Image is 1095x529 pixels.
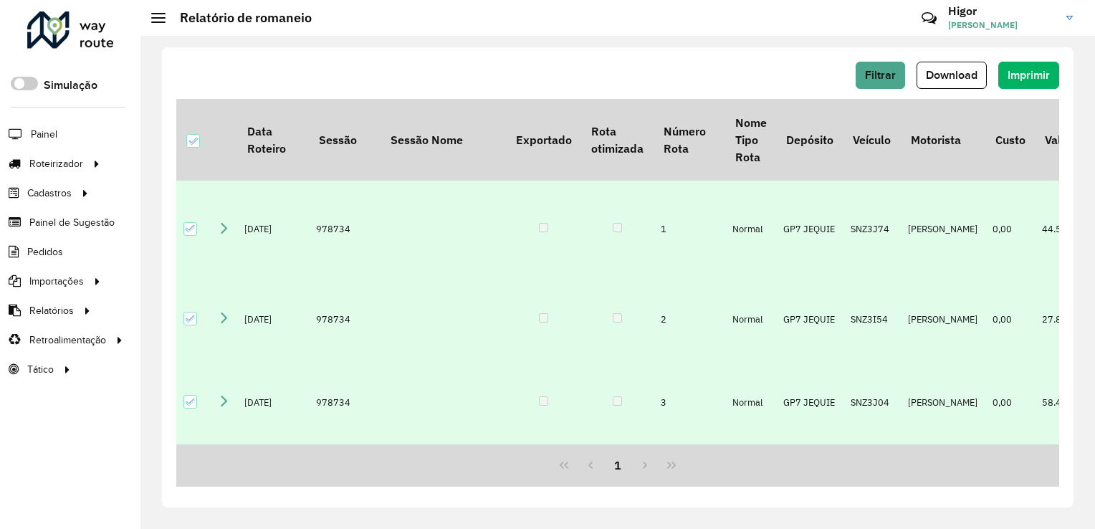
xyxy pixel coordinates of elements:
h2: Relatório de romaneio [166,10,312,26]
td: 58.425,08 [1035,361,1094,444]
td: 0,00 [985,181,1035,277]
td: 978734 [309,277,381,361]
span: Roteirizador [29,156,83,171]
span: Tático [27,362,54,377]
td: [PERSON_NAME] [901,277,985,361]
th: Rota otimizada [581,99,653,181]
span: [PERSON_NAME] [948,19,1056,32]
button: Imprimir [998,62,1059,89]
th: Exportado [506,99,581,181]
td: 0,00 [985,361,1035,444]
span: Imprimir [1008,69,1050,81]
td: 3 [654,361,725,444]
a: Contato Rápido [914,3,945,34]
td: 0,00 [985,277,1035,361]
td: 978734 [309,181,381,277]
td: 978734 [309,444,381,500]
span: Filtrar [865,69,896,81]
td: 978734 [309,361,381,444]
th: Valor [1035,99,1094,181]
span: Retroalimentação [29,333,106,348]
td: 4 [654,444,725,500]
button: Filtrar [856,62,905,89]
td: QYZ9B98 [843,444,901,500]
span: Download [926,69,977,81]
td: SNZ3I54 [843,277,901,361]
td: 1 [654,181,725,277]
td: 23.528,82 [1035,444,1094,500]
td: [DATE] [237,444,309,500]
span: Relatórios [29,303,74,318]
td: [DATE] [237,277,309,361]
h3: Higor [948,4,1056,18]
td: [PERSON_NAME] [901,444,985,500]
span: Cadastros [27,186,72,201]
td: GP7 JEQUIE [776,444,843,500]
td: [DATE] [237,361,309,444]
td: GP7 JEQUIE [776,277,843,361]
span: Importações [29,274,84,289]
span: Pedidos [27,244,63,259]
button: 1 [604,452,631,479]
td: SNZ3J74 [843,181,901,277]
td: 44.570,26 [1035,181,1094,277]
td: [PERSON_NAME] [901,181,985,277]
th: Motorista [901,99,985,181]
td: 2 [654,277,725,361]
td: GP7 JEQUIE [776,361,843,444]
td: GP7 JEQUIE [776,181,843,277]
th: Número Rota [654,99,725,181]
td: 27.867,73 [1035,277,1094,361]
td: Normal [725,361,776,444]
th: Depósito [776,99,843,181]
th: Nome Tipo Rota [725,99,776,181]
th: Custo [985,99,1035,181]
td: Normal [725,277,776,361]
th: Sessão [309,99,381,181]
td: Normal [725,444,776,500]
label: Simulação [44,77,97,94]
td: 0,00 [985,444,1035,500]
td: Normal [725,181,776,277]
span: Painel de Sugestão [29,215,115,230]
th: Veículo [843,99,901,181]
button: Download [917,62,987,89]
td: SNZ3J04 [843,361,901,444]
th: Sessão Nome [381,99,506,181]
span: Painel [31,127,57,142]
td: [DATE] [237,181,309,277]
th: Data Roteiro [237,99,309,181]
td: [PERSON_NAME] [901,361,985,444]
